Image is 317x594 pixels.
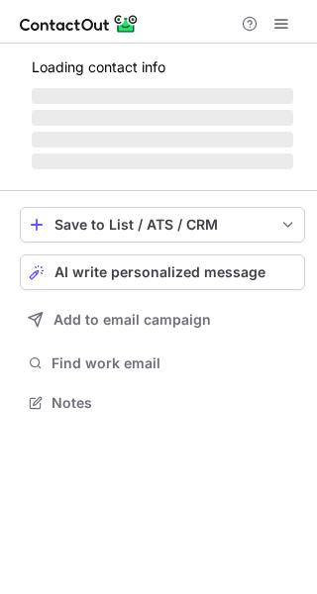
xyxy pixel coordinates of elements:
button: Add to email campaign [20,302,305,338]
span: Notes [52,394,297,412]
span: AI write personalized message [54,264,265,280]
p: Loading contact info [32,59,293,75]
span: Add to email campaign [53,312,211,328]
div: Save to List / ATS / CRM [54,217,270,233]
button: Find work email [20,349,305,377]
span: ‌ [32,132,293,148]
span: ‌ [32,153,293,169]
button: Notes [20,389,305,417]
img: ContactOut v5.3.10 [20,12,139,36]
button: save-profile-one-click [20,207,305,243]
span: ‌ [32,110,293,126]
button: AI write personalized message [20,254,305,290]
span: Find work email [52,354,297,372]
span: ‌ [32,88,293,104]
